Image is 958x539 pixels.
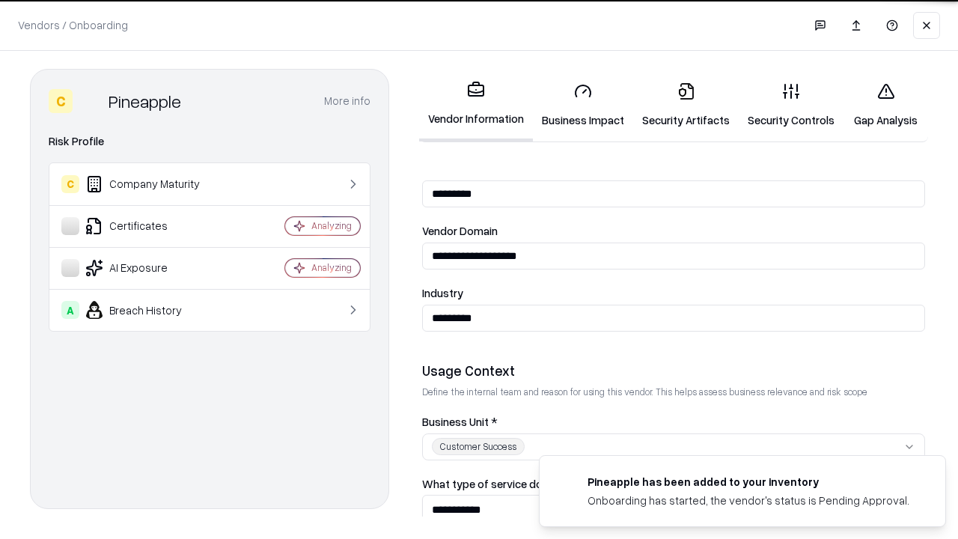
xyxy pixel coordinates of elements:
div: Usage Context [422,362,925,380]
div: Pineapple has been added to your inventory [588,474,909,490]
a: Vendor Information [419,69,533,141]
label: Vendor Domain [422,225,925,237]
div: Onboarding has started, the vendor's status is Pending Approval. [588,493,909,508]
p: Define the internal team and reason for using this vendor. This helps assess business relevance a... [422,386,925,398]
label: Industry [422,287,925,299]
button: Customer Success [422,433,925,460]
div: Pineapple [109,89,181,113]
div: Company Maturity [61,175,240,193]
img: pineappleenergy.com [558,474,576,492]
div: Analyzing [311,219,352,232]
div: C [49,89,73,113]
img: Pineapple [79,89,103,113]
div: C [61,175,79,193]
div: A [61,301,79,319]
a: Security Artifacts [633,70,739,140]
button: More info [324,88,370,115]
div: AI Exposure [61,259,240,277]
div: Breach History [61,301,240,319]
a: Business Impact [533,70,633,140]
a: Security Controls [739,70,843,140]
div: Analyzing [311,261,352,274]
div: Customer Success [432,438,525,455]
a: Gap Analysis [843,70,928,140]
p: Vendors / Onboarding [18,17,128,33]
label: Business Unit * [422,416,925,427]
label: What type of service does the vendor provide? * [422,478,925,490]
div: Risk Profile [49,133,370,150]
div: Certificates [61,217,240,235]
